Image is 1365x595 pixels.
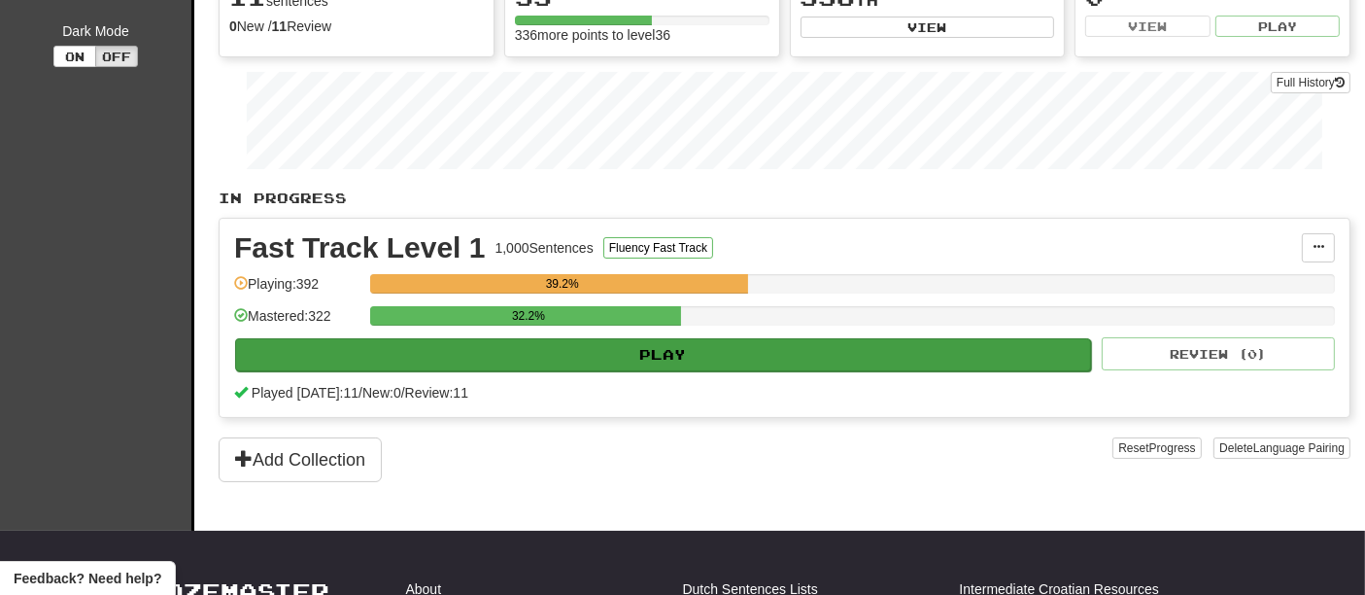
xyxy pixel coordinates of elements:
button: Off [95,46,138,67]
button: On [53,46,96,67]
div: Playing: 392 [234,274,360,306]
button: View [801,17,1055,38]
span: / [401,385,405,401]
div: 336 more points to level 36 [515,25,769,45]
span: New: 0 [362,385,401,401]
div: New / Review [229,17,484,36]
button: Play [235,338,1091,371]
button: ResetProgress [1112,437,1201,459]
p: In Progress [219,189,1350,208]
button: DeleteLanguage Pairing [1213,437,1350,459]
button: Play [1215,16,1340,37]
div: 39.2% [376,274,748,294]
button: Fluency Fast Track [603,237,713,259]
button: View [1085,16,1210,37]
span: Open feedback widget [14,569,161,588]
strong: 0 [229,18,237,34]
span: Progress [1149,441,1196,455]
span: Language Pairing [1253,441,1345,455]
div: Mastered: 322 [234,306,360,338]
div: 32.2% [376,306,680,326]
button: Review (0) [1102,337,1335,370]
a: Full History [1271,72,1350,93]
button: Add Collection [219,437,382,482]
strong: 11 [272,18,288,34]
span: / [358,385,362,401]
div: Fast Track Level 1 [234,233,486,262]
div: 1,000 Sentences [495,238,594,258]
span: Review: 11 [405,385,468,401]
span: Played [DATE]: 11 [252,385,358,401]
div: Dark Mode [15,21,177,41]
